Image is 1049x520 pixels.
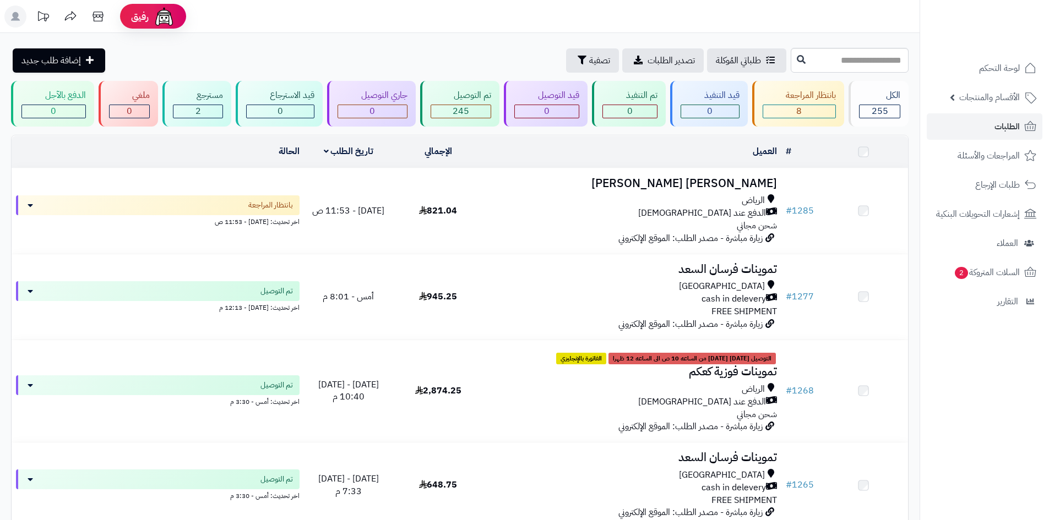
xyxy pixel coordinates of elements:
[786,478,814,491] a: #1265
[21,89,86,102] div: الدفع بالآجل
[681,89,740,102] div: قيد التنفيذ
[13,48,105,73] a: إضافة طلب جديد
[21,54,81,67] span: إضافة طلب جديد
[515,105,579,118] div: 0
[618,420,763,433] span: زيارة مباشرة - مصدر الطلب: الموقع الإلكتروني
[716,54,761,67] span: طلباتي المُوكلة
[431,89,492,102] div: تم التوصيل
[927,143,1042,169] a: المراجعات والأسئلة
[627,105,633,118] span: 0
[707,48,786,73] a: طلباتي المُوكلة
[502,81,590,127] a: قيد التوصيل 0
[997,294,1018,309] span: التقارير
[618,318,763,331] span: زيارة مباشرة - مصدر الطلب: الموقع الإلكتروني
[786,478,792,491] span: #
[260,474,293,485] span: تم التوصيل
[419,290,457,303] span: 945.25
[927,55,1042,81] a: لوحة التحكم
[603,105,657,118] div: 0
[958,148,1020,163] span: المراجعات والأسئلة
[16,489,300,501] div: اخر تحديث: أمس - 3:30 م
[110,105,150,118] div: 0
[487,451,777,464] h3: تموينات فرسان السعد
[419,478,457,491] span: 648.75
[859,89,900,102] div: الكل
[589,54,610,67] span: تصفية
[431,105,491,118] div: 245
[153,6,175,28] img: ai-face.png
[22,105,85,118] div: 0
[648,54,695,67] span: تصدير الطلبات
[246,89,314,102] div: قيد الاسترجاع
[927,288,1042,315] a: التقارير
[487,177,777,190] h3: [PERSON_NAME] [PERSON_NAME]
[927,259,1042,286] a: السلات المتروكة2
[369,105,375,118] span: 0
[173,105,222,118] div: 2
[425,145,452,158] a: الإجمالي
[786,290,792,303] span: #
[608,353,776,365] span: التوصيل [DATE] [DATE] من الساعه 10 ص الى الساعه 12 ظهرا
[702,481,766,494] span: cash in delevery
[638,207,766,220] span: الدفع عند [DEMOGRAPHIC_DATA]
[487,263,777,276] h3: تموينات فرسان السعد
[16,301,300,313] div: اخر تحديث: [DATE] - 12:13 م
[602,89,657,102] div: تم التنفيذ
[323,290,374,303] span: أمس - 8:01 م
[247,105,314,118] div: 0
[711,494,777,507] span: FREE SHIPMENT
[318,378,379,404] span: [DATE] - [DATE] 10:40 م
[742,383,765,396] span: الرياض
[556,353,606,365] span: الفاتورة بالإنجليزي
[248,200,293,211] span: بانتظار المراجعة
[544,105,550,118] span: 0
[668,81,750,127] a: قيد التنفيذ 0
[195,105,201,118] span: 2
[618,232,763,245] span: زيارة مباشرة - مصدر الطلب: الموقع الإلكتروني
[786,145,791,158] a: #
[927,230,1042,256] a: العملاء
[260,380,293,391] span: تم التوصيل
[786,384,814,397] a: #1268
[737,408,777,421] span: شحن مجاني
[131,10,149,23] span: رفيق
[707,105,713,118] span: 0
[786,204,814,217] a: #1285
[679,280,765,293] span: [GEOGRAPHIC_DATA]
[618,506,763,519] span: زيارة مباشرة - مصدر الطلب: الموقع الإلكتروني
[278,105,283,118] span: 0
[997,236,1018,251] span: العملاء
[338,105,407,118] div: 0
[312,204,384,217] span: [DATE] - 11:53 ص
[160,81,233,127] a: مسترجع 2
[16,215,300,227] div: اخر تحديث: [DATE] - 11:53 ص
[927,113,1042,140] a: الطلبات
[846,81,911,127] a: الكل255
[325,81,418,127] a: جاري التوصيل 0
[51,105,56,118] span: 0
[994,119,1020,134] span: الطلبات
[419,204,457,217] span: 821.04
[959,90,1020,105] span: الأقسام والمنتجات
[514,89,579,102] div: قيد التوصيل
[415,384,461,397] span: 2,874.25
[975,177,1020,193] span: طلبات الإرجاع
[737,219,777,232] span: شحن مجاني
[702,293,766,305] span: cash in delevery
[324,145,374,158] a: تاريخ الطلب
[590,81,668,127] a: تم التنفيذ 0
[418,81,502,127] a: تم التوصيل 245
[318,472,379,498] span: [DATE] - [DATE] 7:33 م
[763,89,836,102] div: بانتظار المراجعة
[29,6,57,30] a: تحديثات المنصة
[927,201,1042,227] a: إشعارات التحويلات البنكية
[233,81,325,127] a: قيد الاسترجاع 0
[566,48,619,73] button: تصفية
[753,145,777,158] a: العميل
[927,172,1042,198] a: طلبات الإرجاع
[954,265,1020,280] span: السلات المتروكة
[9,81,96,127] a: الدفع بالآجل 0
[786,204,792,217] span: #
[872,105,888,118] span: 255
[750,81,847,127] a: بانتظار المراجعة 8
